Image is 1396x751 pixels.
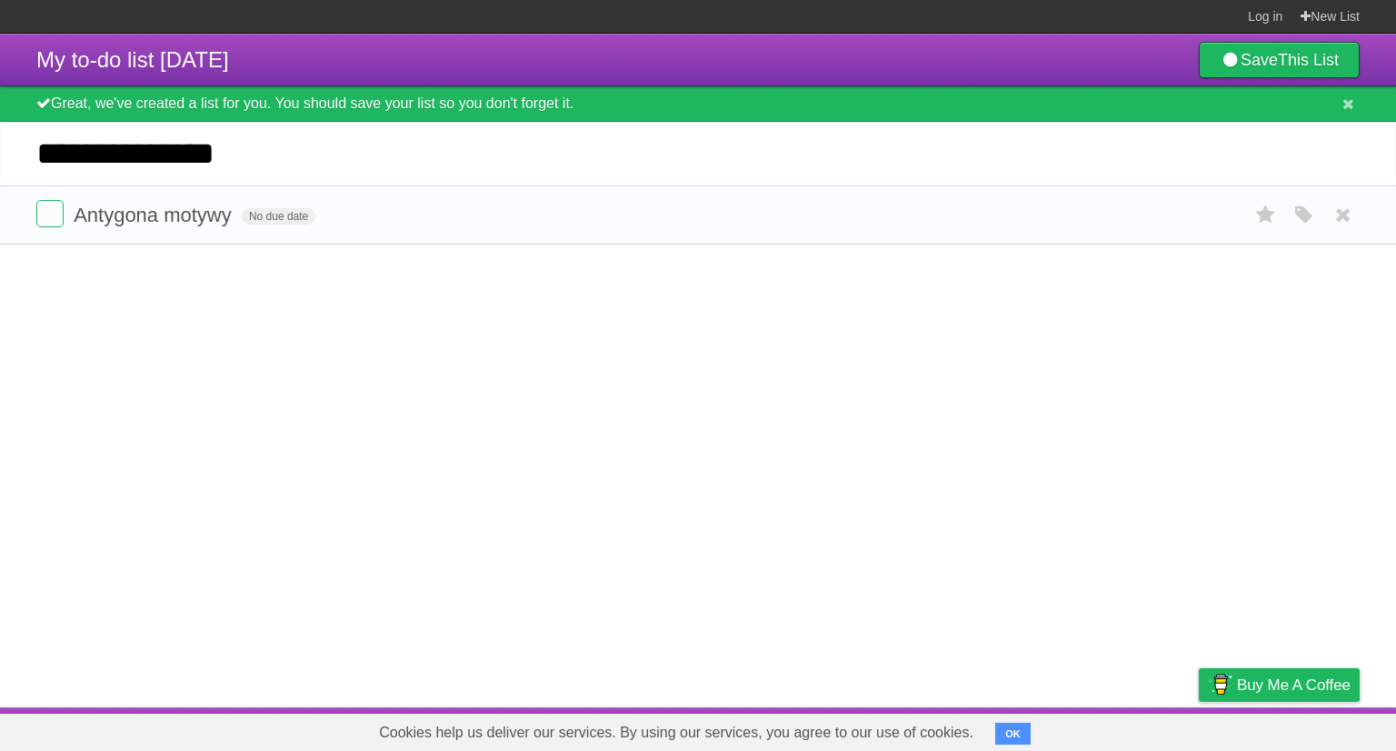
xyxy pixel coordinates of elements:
a: Buy me a coffee [1199,668,1360,702]
label: Done [36,200,64,227]
span: My to-do list [DATE] [36,47,229,72]
button: OK [995,723,1031,745]
a: Suggest a feature [1245,712,1360,746]
a: Terms [1113,712,1153,746]
span: Cookies help us deliver our services. By using our services, you agree to our use of cookies. [361,715,992,751]
span: Antygona motywy [74,204,236,226]
label: Star task [1249,200,1283,230]
span: Buy me a coffee [1237,669,1351,701]
b: This List [1278,51,1339,69]
a: Privacy [1175,712,1222,746]
span: No due date [242,208,315,225]
img: Buy me a coffee [1208,669,1232,700]
a: Developers [1017,712,1091,746]
a: SaveThis List [1199,42,1360,78]
a: About [957,712,995,746]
